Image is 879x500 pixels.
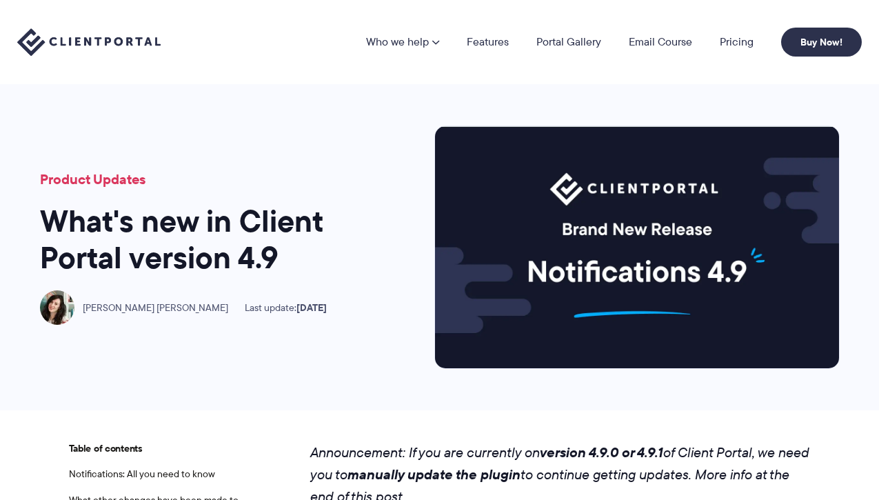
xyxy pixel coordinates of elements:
[720,37,754,48] a: Pricing
[40,169,145,190] a: Product Updates
[629,37,692,48] a: Email Course
[347,464,521,485] strong: manually update the plugin
[296,300,327,315] time: [DATE]
[69,441,241,457] span: Table of contents
[467,37,509,48] a: Features
[40,203,371,277] h1: What's new in Client Portal version 4.9
[781,28,862,57] a: Buy Now!
[540,442,663,463] strong: version 4.9.0 or 4.9.1
[366,37,439,48] a: Who we help
[83,302,228,314] span: [PERSON_NAME] [PERSON_NAME]
[536,37,601,48] a: Portal Gallery
[69,467,215,481] a: Notifications: All you need to know
[245,302,327,314] span: Last update:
